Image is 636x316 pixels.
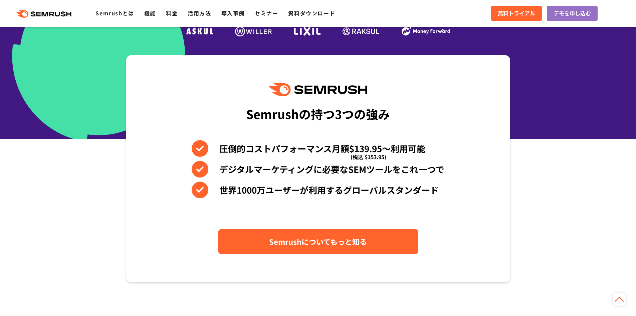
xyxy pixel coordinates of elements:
span: 無料トライアル [498,9,535,18]
a: セミナー [255,9,278,17]
li: デジタルマーケティングに必要なSEMツールをこれ一つで [192,161,444,178]
a: 料金 [166,9,178,17]
li: 世界1000万ユーザーが利用するグローバルスタンダード [192,182,444,198]
a: デモを申し込む [547,6,598,21]
li: 圧倒的コストパフォーマンス月額$139.95〜利用可能 [192,140,444,157]
a: Semrushとは [95,9,134,17]
a: 資料ダウンロード [288,9,335,17]
a: 導入事例 [221,9,245,17]
span: (税込 $153.95) [351,148,386,165]
a: 機能 [144,9,156,17]
a: 無料トライアル [491,6,542,21]
span: デモを申し込む [554,9,591,18]
span: Semrushについてもっと知る [269,236,367,247]
div: Semrushの持つ3つの強み [246,101,390,126]
img: Semrush [269,83,367,96]
a: Semrushについてもっと知る [218,229,418,254]
a: 活用方法 [188,9,211,17]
